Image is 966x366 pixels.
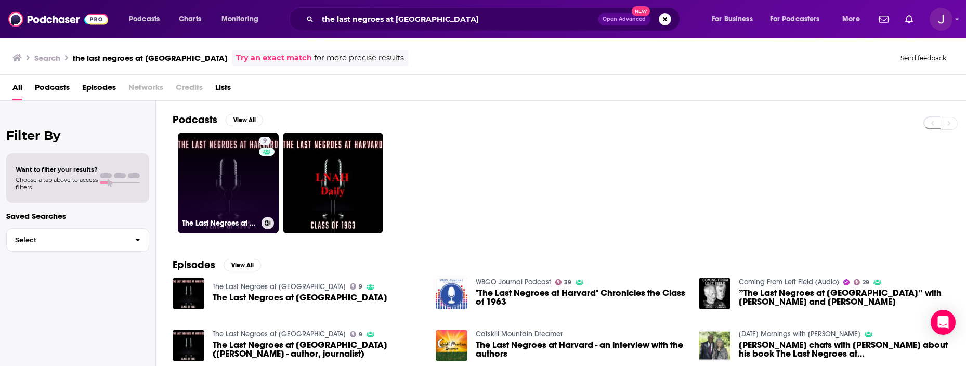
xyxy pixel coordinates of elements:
[699,278,730,309] img: ”The Last Negroes at Harvard” with Kent Garrett and Jeanne Ellsworth
[704,11,766,28] button: open menu
[6,211,149,221] p: Saved Searches
[263,136,267,147] span: 9
[213,293,387,302] span: The Last Negroes at [GEOGRAPHIC_DATA]
[875,10,893,28] a: Show notifications dropdown
[236,52,312,64] a: Try an exact match
[739,341,949,358] a: Joy Keys chats with Kent Garrett about his book The Last Negroes at Harvard
[318,11,598,28] input: Search podcasts, credits, & more...
[854,279,870,285] a: 29
[739,341,949,358] span: [PERSON_NAME] chats with [PERSON_NAME] about his book The Last Negroes at [GEOGRAPHIC_DATA]
[476,330,563,338] a: Catskill Mountain Dreamer
[476,278,551,286] a: WBGO Journal Podcast
[930,8,952,31] button: Show profile menu
[179,12,201,27] span: Charts
[213,330,346,338] a: The Last Negroes at Harvard
[128,79,163,100] span: Networks
[173,330,204,361] img: The Last Negroes at Harvard (Ron Jacobs - author, journalist)
[226,114,263,126] button: View All
[436,278,467,309] img: "The Last Negroes at Harvard" Chronicles the Class of 1963
[173,258,215,271] h2: Episodes
[6,228,149,252] button: Select
[931,310,956,335] div: Open Intercom Messenger
[901,10,917,28] a: Show notifications dropdown
[214,11,272,28] button: open menu
[739,289,949,306] span: ”The Last Negroes at [GEOGRAPHIC_DATA]” with [PERSON_NAME] and [PERSON_NAME]
[598,13,650,25] button: Open AdvancedNew
[224,259,261,271] button: View All
[350,283,363,290] a: 9
[122,11,173,28] button: open menu
[16,176,98,191] span: Choose a tab above to access filters.
[359,332,362,337] span: 9
[12,79,22,100] a: All
[770,12,820,27] span: For Podcasters
[213,282,346,291] a: The Last Negroes at Harvard
[897,54,949,62] button: Send feedback
[835,11,873,28] button: open menu
[359,284,362,289] span: 9
[16,166,98,173] span: Want to filter your results?
[739,278,839,286] a: Coming From Left Field (Audio)
[763,11,835,28] button: open menu
[6,128,149,143] h2: Filter By
[82,79,116,100] a: Episodes
[632,6,650,16] span: New
[842,12,860,27] span: More
[314,52,404,64] span: for more precise results
[129,12,160,27] span: Podcasts
[259,137,271,145] a: 9
[564,280,571,285] span: 39
[299,7,690,31] div: Search podcasts, credits, & more...
[436,330,467,361] img: The Last Negroes at Harvard - an interview with the authors
[215,79,231,100] a: Lists
[73,53,228,63] h3: the last negroes at [GEOGRAPHIC_DATA]
[699,330,730,361] img: Joy Keys chats with Kent Garrett about his book The Last Negroes at Harvard
[930,8,952,31] span: Logged in as josephpapapr
[35,79,70,100] a: Podcasts
[930,8,952,31] img: User Profile
[176,79,203,100] span: Credits
[739,289,949,306] a: ”The Last Negroes at Harvard” with Kent Garrett and Jeanne Ellsworth
[182,219,257,228] h3: The Last Negroes at [GEOGRAPHIC_DATA]
[555,279,572,285] a: 39
[173,258,261,271] a: EpisodesView All
[739,330,860,338] a: Saturday Mornings with Joy Keys
[34,53,60,63] h3: Search
[221,12,258,27] span: Monitoring
[213,341,423,358] a: The Last Negroes at Harvard (Ron Jacobs - author, journalist)
[476,341,686,358] a: The Last Negroes at Harvard - an interview with the authors
[178,133,279,233] a: 9The Last Negroes at [GEOGRAPHIC_DATA]
[8,9,108,29] img: Podchaser - Follow, Share and Rate Podcasts
[603,17,646,22] span: Open Advanced
[476,289,686,306] a: "The Last Negroes at Harvard" Chronicles the Class of 1963
[173,113,263,126] a: PodcastsView All
[7,237,127,243] span: Select
[712,12,753,27] span: For Business
[213,293,387,302] a: The Last Negroes at Harvard
[172,11,207,28] a: Charts
[213,341,423,358] span: The Last Negroes at [GEOGRAPHIC_DATA] ([PERSON_NAME] - author, journalist)
[350,331,363,337] a: 9
[863,280,869,285] span: 29
[173,113,217,126] h2: Podcasts
[173,278,204,309] img: The Last Negroes at Harvard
